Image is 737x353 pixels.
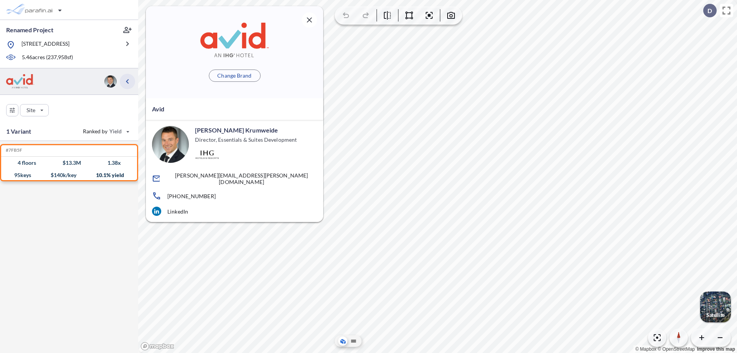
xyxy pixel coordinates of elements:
button: Aerial View [338,336,347,346]
button: Switcher ImageSatellite [700,292,731,322]
a: [PHONE_NUMBER] [152,191,317,201]
a: Improve this map [697,346,735,352]
img: user logo [152,126,189,163]
p: D [707,7,712,14]
p: 1 Variant [6,127,31,136]
button: Site [20,104,49,116]
h5: Click to copy the code [4,147,22,153]
a: [PERSON_NAME][EMAIL_ADDRESS][PERSON_NAME][DOMAIN_NAME] [152,172,317,185]
img: BrandImage [200,23,268,57]
button: Ranked by Yield [77,125,134,138]
a: LinkedIn [152,207,317,216]
a: OpenStreetMap [658,346,695,352]
p: Change Brand [217,72,251,80]
button: Site Plan [349,336,358,346]
p: Satellite [706,312,725,318]
p: LinkedIn [167,208,188,215]
p: [PERSON_NAME][EMAIL_ADDRESS][PERSON_NAME][DOMAIN_NAME] [166,172,317,185]
img: Switcher Image [700,292,731,322]
p: [STREET_ADDRESS] [21,40,69,50]
img: BrandImage [6,74,34,88]
span: Yield [109,128,122,135]
a: Mapbox [635,346,656,352]
p: Renamed Project [6,26,53,34]
p: Director, Essentials & Suites Development [195,136,297,144]
p: Site [26,106,35,114]
button: Change Brand [209,70,261,82]
p: 5.46 acres ( 237,958 sf) [22,53,73,62]
a: Mapbox homepage [140,342,174,351]
p: Avid [152,104,164,114]
p: [PHONE_NUMBER] [167,193,216,199]
p: [PERSON_NAME] Krumweide [195,126,278,134]
img: user logo [104,75,117,88]
img: Logo [195,150,219,159]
